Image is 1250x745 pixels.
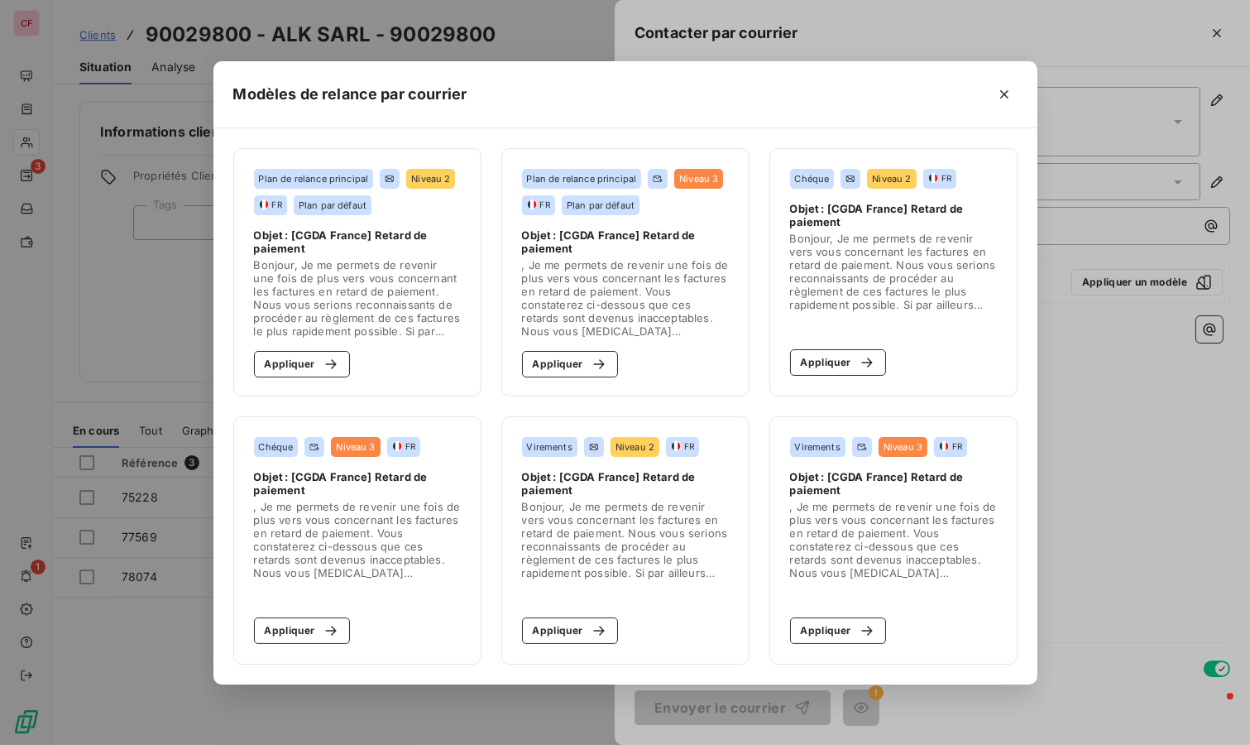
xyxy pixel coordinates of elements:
[872,174,911,184] span: Niveau 2
[790,470,997,497] span: Objet : [CGDA France] Retard de paiement
[254,258,461,338] span: Bonjour, Je me permets de revenir une fois de plus vers vous concernant les factures en retard de...
[522,470,729,497] span: Objet : [CGDA France] Retard de paiement
[795,174,830,184] span: Chéque
[522,500,729,579] span: Bonjour, Je me permets de revenir vers vous concernant les factures en retard de paiement. Nous v...
[939,440,962,452] div: FR
[790,349,887,376] button: Appliquer
[790,500,997,579] span: , Je me permets de revenir une fois de plus vers vous concernant les factures en retard de paieme...
[790,202,997,228] span: Objet : [CGDA France] Retard de paiement
[615,442,654,452] span: Niveau 2
[411,174,450,184] span: Niveau 2
[336,442,375,452] span: Niveau 3
[254,228,461,255] span: Objet : [CGDA France] Retard de paiement
[671,440,694,452] div: FR
[299,200,366,210] span: Plan par défaut
[254,500,461,579] span: , Je me permets de revenir une fois de plus vers vous concernant les factures en retard de paieme...
[254,618,351,644] button: Appliquer
[1194,689,1233,728] iframe: Intercom live chat
[527,174,637,184] span: Plan de relance principal
[567,200,635,210] span: Plan par défaut
[392,440,415,452] div: FR
[522,258,729,338] span: , Je me permets de revenir une fois de plus vers vous concernant les factures en retard de paieme...
[884,442,922,452] span: Niveau 3
[259,174,369,184] span: Plan de relance principal
[259,442,294,452] span: Chéque
[795,442,841,452] span: Virements
[527,442,572,452] span: Virements
[522,351,619,377] button: Appliquer
[790,232,997,311] span: Bonjour, Je me permets de revenir vers vous concernant les factures en retard de paiement. Nous v...
[259,199,282,210] div: FR
[522,618,619,644] button: Appliquer
[254,470,461,497] span: Objet : [CGDA France] Retard de paiement
[522,228,729,255] span: Objet : [CGDA France] Retard de paiement
[790,618,887,644] button: Appliquer
[233,83,467,106] h5: Modèles de relance par courrier
[527,199,550,210] div: FR
[679,174,718,184] span: Niveau 3
[254,351,351,377] button: Appliquer
[928,172,951,184] div: FR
